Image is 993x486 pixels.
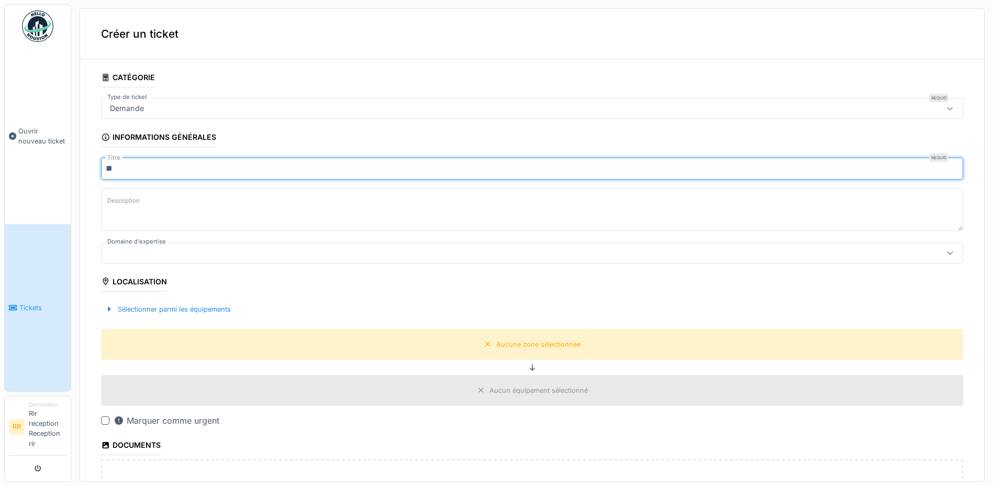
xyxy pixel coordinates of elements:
[105,194,142,207] label: Description
[105,153,122,162] label: Titre
[19,303,66,313] span: Tickets
[80,9,984,59] div: Créer un ticket
[29,401,66,453] li: Rlr reception Reception rlr
[5,48,71,224] a: Ouvrir nouveau ticket
[929,153,949,162] div: Requis
[101,274,167,292] div: Localisation
[106,103,148,114] div: Demande
[105,237,168,246] label: Domaine d'expertise
[105,93,149,102] label: Type de ticket
[5,224,71,391] a: Tickets
[18,126,66,146] span: Ouvrir nouveau ticket
[29,401,66,408] div: Demandeur
[101,70,155,87] div: Catégorie
[929,94,949,102] div: Requis
[496,339,581,349] div: Aucune zone sélectionnée
[101,302,235,316] div: Sélectionner parmi les équipements
[489,385,588,395] div: Aucun équipement sélectionné
[9,401,66,456] a: RR DemandeurRlr reception Reception rlr
[101,129,216,147] div: Informations générales
[9,419,25,435] li: RR
[22,10,53,42] img: Badge_color-CXgf-gQk.svg
[101,437,161,455] div: Documents
[114,414,219,427] div: Marquer comme urgent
